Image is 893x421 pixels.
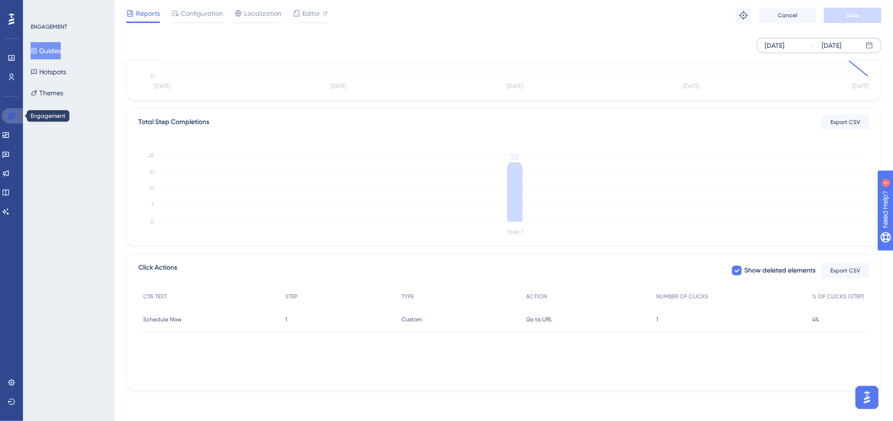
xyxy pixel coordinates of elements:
[136,8,160,19] span: Reports
[31,23,67,31] div: ENGAGEMENT
[745,265,816,276] span: Show deleted elements
[244,8,281,19] span: Localization
[143,293,167,300] span: CTA TEXT
[181,8,223,19] span: Configuration
[683,83,700,90] tspan: [DATE]
[285,316,287,323] span: 1
[822,263,870,278] button: Export CSV
[822,40,842,51] div: [DATE]
[831,118,861,126] span: Export CSV
[148,152,154,159] tspan: 28
[526,293,547,300] span: ACTION
[22,2,60,14] span: Need Help?
[402,293,414,300] span: TYPE
[402,316,422,323] span: Custom
[67,5,69,12] div: 4
[149,169,154,175] tspan: 21
[765,40,785,51] div: [DATE]
[657,293,709,300] span: NUMBER OF CLICKS
[31,63,66,80] button: Hotspots
[853,83,869,90] tspan: [DATE]
[154,83,170,90] tspan: [DATE]
[31,84,63,102] button: Themes
[846,11,860,19] span: Save
[822,114,870,130] button: Export CSV
[143,316,181,323] span: Schedule Now
[149,185,154,192] tspan: 14
[138,262,177,279] span: Click Actions
[507,83,524,90] tspan: [DATE]
[31,42,61,59] button: Guides
[507,229,524,236] tspan: Step 1
[526,316,553,323] span: Go to URL
[813,293,865,300] span: % OF CLICKS (STEP)
[511,153,519,162] tspan: 25
[813,316,820,323] span: 4%
[759,8,816,23] button: Cancel
[150,73,154,80] tspan: 0
[285,293,298,300] span: STEP
[302,8,320,19] span: Editor
[831,267,861,274] span: Export CSV
[853,383,882,412] iframe: UserGuiding AI Assistant Launcher
[151,202,154,209] tspan: 7
[138,116,209,128] div: Total Step Completions
[824,8,882,23] button: Save
[657,316,659,323] span: 1
[331,83,347,90] tspan: [DATE]
[150,218,154,225] tspan: 0
[778,11,798,19] span: Cancel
